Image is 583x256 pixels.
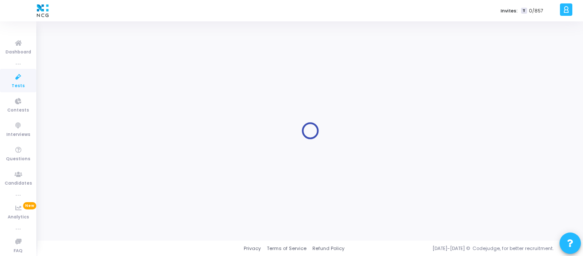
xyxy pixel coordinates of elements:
[35,2,51,19] img: logo
[267,245,306,252] a: Terms of Service
[344,245,572,252] div: [DATE]-[DATE] © Codejudge, for better recruitment.
[529,7,543,15] span: 0/857
[501,7,518,15] label: Invites:
[6,49,31,56] span: Dashboard
[23,202,36,209] span: New
[6,156,30,163] span: Questions
[14,247,23,255] span: FAQ
[312,245,344,252] a: Refund Policy
[7,107,29,114] span: Contests
[521,8,527,14] span: T
[5,180,32,187] span: Candidates
[6,131,30,138] span: Interviews
[12,82,25,90] span: Tests
[8,214,29,221] span: Analytics
[244,245,261,252] a: Privacy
